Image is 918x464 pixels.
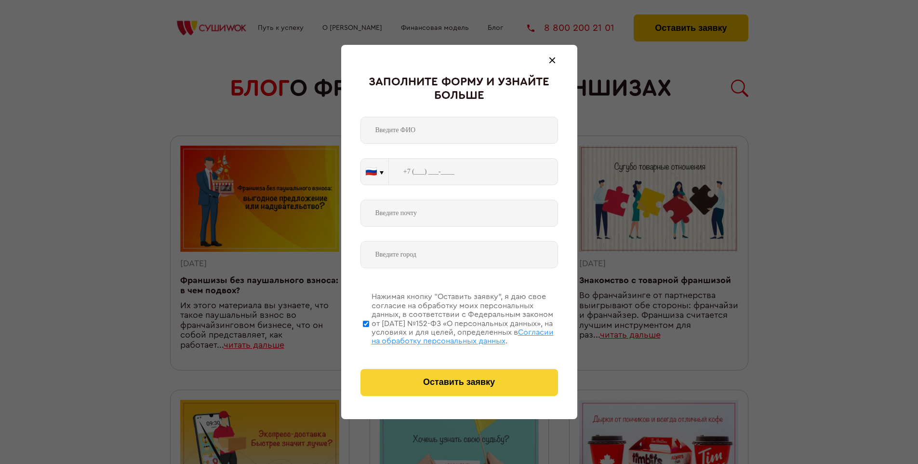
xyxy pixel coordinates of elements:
span: Согласии на обработку персональных данных [372,328,554,345]
button: Оставить заявку [360,369,558,396]
input: Введите город [360,241,558,268]
div: Заполните форму и узнайте больше [360,76,558,102]
div: Нажимая кнопку “Оставить заявку”, я даю свое согласие на обработку моих персональных данных, в со... [372,292,558,345]
input: Введите почту [360,200,558,227]
button: 🇷🇺 [361,159,388,185]
input: Введите ФИО [360,117,558,144]
input: +7 (___) ___-____ [389,158,558,185]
